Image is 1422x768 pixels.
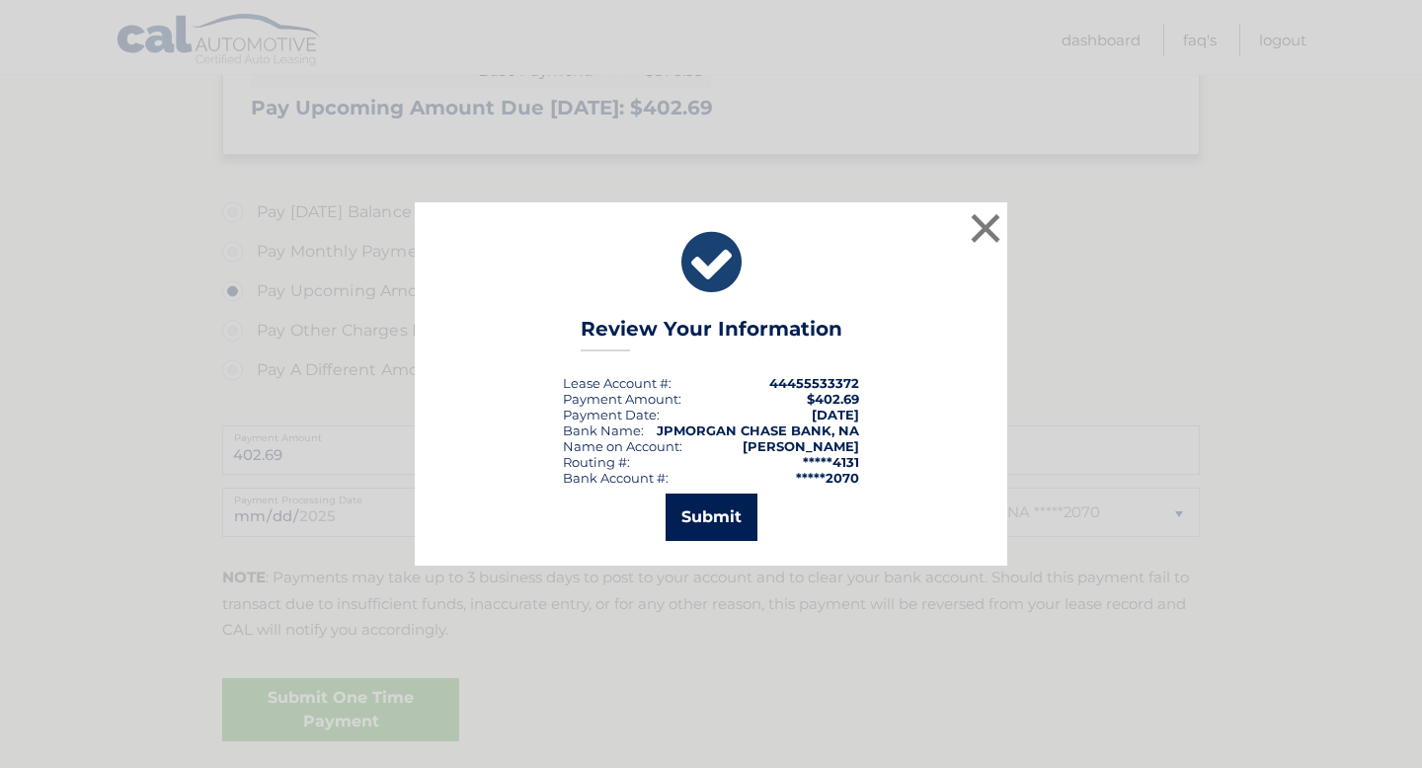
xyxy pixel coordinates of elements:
span: $402.69 [807,391,859,407]
h3: Review Your Information [581,317,842,351]
span: [DATE] [812,407,859,422]
strong: 44455533372 [769,375,859,391]
div: : [563,407,660,422]
div: Lease Account #: [563,375,671,391]
button: × [966,208,1005,248]
strong: JPMORGAN CHASE BANK, NA [657,422,859,438]
div: Bank Name: [563,422,644,438]
div: Bank Account #: [563,470,669,486]
div: Routing #: [563,454,630,470]
button: Submit [666,494,757,541]
span: Payment Date [563,407,657,422]
strong: [PERSON_NAME] [743,438,859,454]
div: Payment Amount: [563,391,681,407]
div: Name on Account: [563,438,682,454]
